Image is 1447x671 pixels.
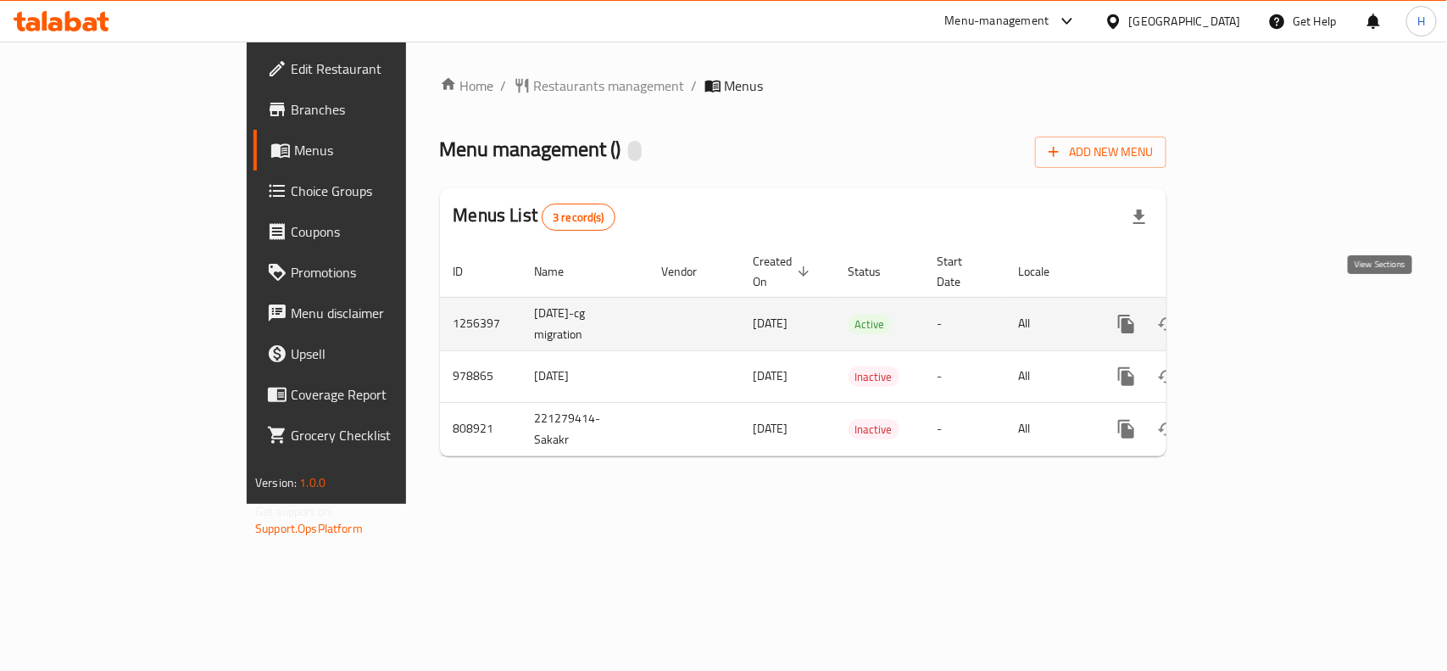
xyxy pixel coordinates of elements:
[1147,409,1188,450] button: Change Status
[1129,12,1241,31] div: [GEOGRAPHIC_DATA]
[521,350,648,402] td: [DATE]
[291,99,475,120] span: Branches
[253,171,488,211] a: Choice Groups
[1005,297,1093,350] td: All
[440,75,1166,96] nav: breadcrumb
[542,204,615,231] div: Total records count
[1119,197,1160,238] div: Export file
[253,293,488,333] a: Menu disclaimer
[534,75,685,96] span: Restaurants management
[514,75,685,96] a: Restaurants management
[924,350,1005,402] td: -
[253,130,488,171] a: Menus
[1019,261,1072,282] span: Locale
[849,420,899,439] span: Inactive
[253,333,488,374] a: Upsell
[291,425,475,445] span: Grocery Checklist
[1417,12,1425,31] span: H
[299,472,326,494] span: 1.0.0
[291,303,475,323] span: Menu disclaimer
[291,181,475,201] span: Choice Groups
[454,203,615,231] h2: Menus List
[1093,246,1283,298] th: Actions
[291,384,475,405] span: Coverage Report
[253,374,488,415] a: Coverage Report
[501,75,507,96] li: /
[291,262,475,282] span: Promotions
[725,75,764,96] span: Menus
[945,11,1049,31] div: Menu-management
[255,500,333,523] span: Get support on:
[1106,356,1147,397] button: more
[849,367,899,387] span: Inactive
[291,59,475,79] span: Edit Restaurant
[291,221,475,242] span: Coupons
[440,130,621,168] span: Menu management ( )
[535,261,587,282] span: Name
[849,315,892,334] span: Active
[1035,137,1166,168] button: Add New Menu
[1005,350,1093,402] td: All
[938,251,985,292] span: Start Date
[454,261,486,282] span: ID
[754,312,788,334] span: [DATE]
[662,261,720,282] span: Vendor
[543,210,615,226] span: 3 record(s)
[1005,402,1093,456] td: All
[924,297,1005,350] td: -
[1106,409,1147,450] button: more
[1106,304,1147,344] button: more
[291,344,475,364] span: Upsell
[754,417,788,439] span: [DATE]
[253,415,488,456] a: Grocery Checklist
[754,251,815,292] span: Created On
[253,252,488,293] a: Promotions
[849,314,892,334] div: Active
[754,365,788,387] span: [DATE]
[924,402,1005,456] td: -
[1147,356,1188,397] button: Change Status
[253,48,488,89] a: Edit Restaurant
[521,402,648,456] td: 221279414-Sakakr
[849,261,904,282] span: Status
[255,472,297,494] span: Version:
[294,140,475,160] span: Menus
[253,89,488,130] a: Branches
[849,419,899,439] div: Inactive
[692,75,698,96] li: /
[255,517,363,540] a: Support.OpsPlatform
[440,246,1283,456] table: enhanced table
[1049,142,1153,163] span: Add New Menu
[521,297,648,350] td: [DATE]-cg migration
[849,366,899,387] div: Inactive
[253,211,488,252] a: Coupons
